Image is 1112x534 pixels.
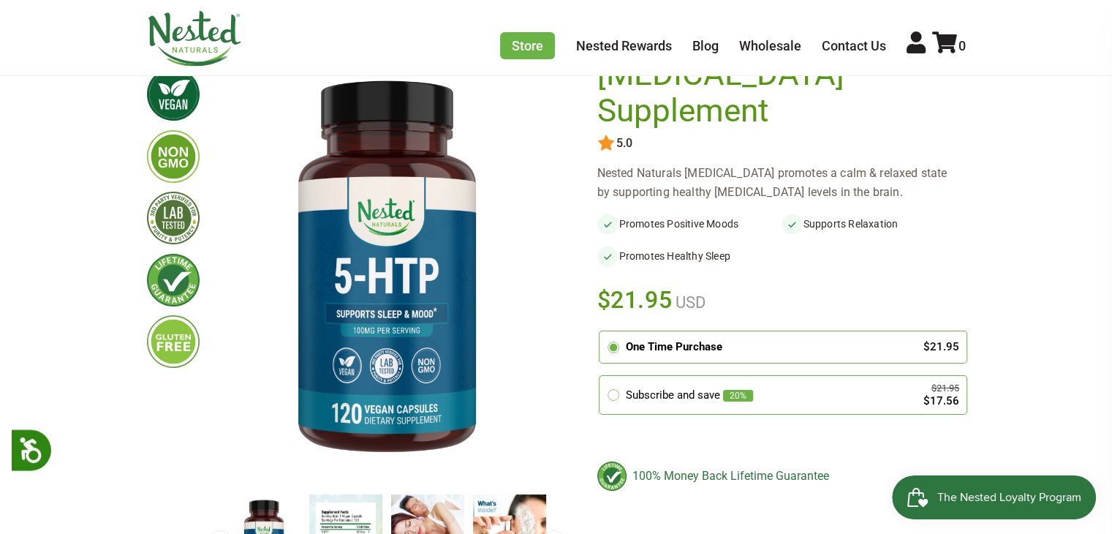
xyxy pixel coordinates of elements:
li: Promotes Positive Moods [597,214,782,234]
img: 5-HTP Supplement [223,56,551,482]
div: Nested Naturals [MEDICAL_DATA] promotes a calm & relaxed state by supporting healthy [MEDICAL_DAT... [597,164,966,202]
span: 0 [958,38,966,53]
div: 100% Money Back Lifetime Guarantee [597,462,966,491]
img: gmofree [147,130,200,183]
span: 5.0 [615,137,632,150]
a: Nested Rewards [576,38,672,53]
img: vegan [147,68,200,121]
a: 0 [932,38,966,53]
iframe: Button to open loyalty program pop-up [892,475,1097,519]
img: badge-lifetimeguarantee-color.svg [597,462,627,491]
img: lifetimeguarantee [147,254,200,307]
img: thirdpartytested [147,192,200,244]
a: Contact Us [822,38,886,53]
span: USD [672,293,706,312]
h1: [MEDICAL_DATA] Supplement [597,56,958,129]
a: Wholesale [739,38,801,53]
li: Supports Relaxation [782,214,966,234]
img: star.svg [597,135,615,152]
span: $21.95 [597,284,673,316]
a: Store [500,32,555,59]
img: Nested Naturals [147,11,242,67]
a: Blog [692,38,719,53]
li: Promotes Healthy Sleep [597,246,782,266]
img: glutenfree [147,315,200,368]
